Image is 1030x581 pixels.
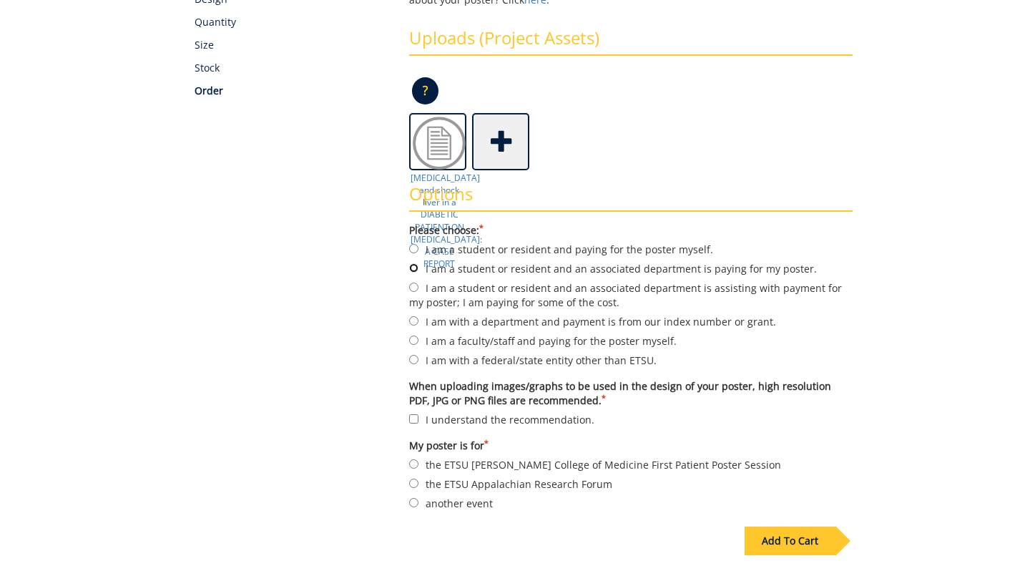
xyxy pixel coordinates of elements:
input: the ETSU [PERSON_NAME] College of Medicine First Patient Poster Session [409,459,418,469]
label: I am a student or resident and an associated department is paying for my poster. [409,260,853,276]
input: the ETSU Appalachian Research Forum [409,479,418,488]
label: I am with a department and payment is from our index number or grant. [409,313,853,329]
label: When uploading images/graphs to be used in the design of your poster, high resolution PDF, JPG or... [409,379,853,408]
input: I am a faculty/staff and paying for the poster myself. [409,336,418,345]
input: I am a student or resident and an associated department is assisting with payment for my poster; ... [409,283,418,292]
label: I am a student or resident and paying for the poster myself. [409,241,853,257]
h3: Uploads (Project Assets) [409,29,853,56]
input: I understand the recommendation. [409,414,418,424]
input: I am a student or resident and an associated department is paying for my poster. [409,263,418,273]
label: the ETSU Appalachian Research Forum [409,476,853,492]
input: I am with a federal/state entity other than ETSU. [409,355,418,364]
label: My poster is for [409,439,853,453]
label: the ETSU [PERSON_NAME] College of Medicine First Patient Poster Session [409,456,853,472]
label: I am a student or resident and an associated department is assisting with payment for my poster; ... [409,280,853,310]
label: Please choose: [409,223,853,238]
div: Add To Cart [745,527,835,555]
p: Size [195,38,388,52]
img: Doc2.png [411,114,468,172]
h3: Options [409,185,853,212]
p: ? [412,77,438,104]
p: Quantity [195,15,388,29]
input: I am with a department and payment is from our index number or grant. [409,316,418,326]
p: Order [195,84,388,98]
input: another event [409,498,418,507]
label: another event [409,495,853,511]
p: Stock [195,61,388,75]
label: I am a faculty/staff and paying for the poster myself. [409,333,853,348]
label: I am with a federal/state entity other than ETSU. [409,352,853,368]
label: I understand the recommendation. [409,411,853,427]
input: I am a student or resident and paying for the poster myself. [409,244,418,253]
